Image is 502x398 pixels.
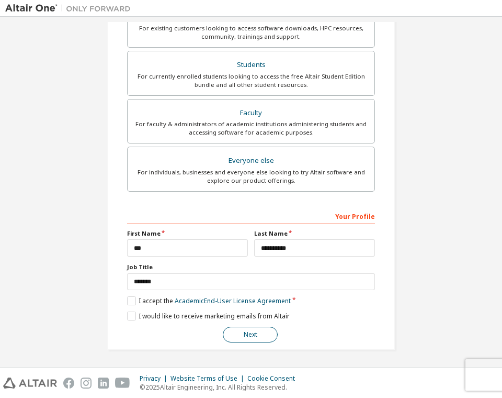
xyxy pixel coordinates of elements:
div: Students [134,58,368,72]
img: instagram.svg [81,378,92,389]
label: Job Title [127,263,375,271]
label: First Name [127,229,248,238]
img: youtube.svg [115,378,130,389]
label: I would like to receive marketing emails from Altair [127,312,290,320]
div: Everyone else [134,153,368,168]
button: Next [223,327,278,342]
img: Altair One [5,3,136,14]
div: Faculty [134,106,368,120]
img: altair_logo.svg [3,378,57,389]
div: Cookie Consent [247,374,301,383]
label: Last Name [254,229,375,238]
div: For existing customers looking to access software downloads, HPC resources, community, trainings ... [134,24,368,41]
img: facebook.svg [63,378,74,389]
a: Academic End-User License Agreement [175,296,291,305]
div: For individuals, businesses and everyone else looking to try Altair software and explore our prod... [134,168,368,185]
div: For faculty & administrators of academic institutions administering students and accessing softwa... [134,120,368,137]
div: Your Profile [127,207,375,224]
div: For currently enrolled students looking to access the free Altair Student Edition bundle and all ... [134,72,368,89]
img: linkedin.svg [98,378,109,389]
div: Website Terms of Use [170,374,247,383]
p: © 2025 Altair Engineering, Inc. All Rights Reserved. [140,383,301,392]
label: I accept the [127,296,291,305]
div: Privacy [140,374,170,383]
